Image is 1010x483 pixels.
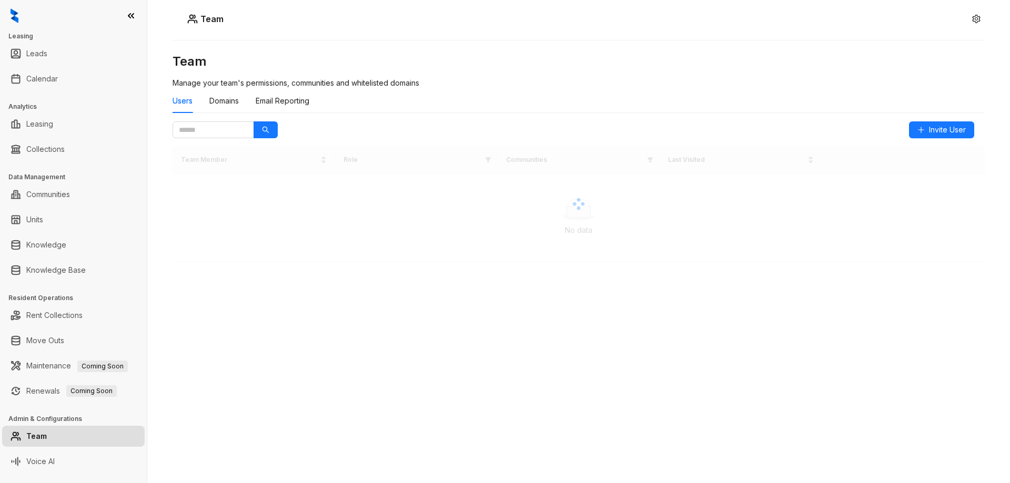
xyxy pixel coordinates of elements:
div: Users [173,95,193,107]
li: Communities [2,184,145,205]
li: Team [2,426,145,447]
a: Leasing [26,114,53,135]
li: Units [2,209,145,230]
a: Knowledge Base [26,260,86,281]
a: Leads [26,43,47,64]
span: setting [972,15,981,23]
h3: Resident Operations [8,293,147,303]
li: Calendar [2,68,145,89]
li: Collections [2,139,145,160]
button: Invite User [909,121,974,138]
li: Knowledge Base [2,260,145,281]
div: Domains [209,95,239,107]
h3: Team [173,53,985,70]
li: Leasing [2,114,145,135]
li: Voice AI [2,451,145,472]
li: Move Outs [2,330,145,351]
a: Voice AI [26,451,55,472]
li: Leads [2,43,145,64]
a: RenewalsComing Soon [26,381,117,402]
a: Knowledge [26,234,66,255]
li: Maintenance [2,355,145,376]
li: Knowledge [2,234,145,255]
span: plus [917,126,925,133]
a: Communities [26,184,70,205]
span: Invite User [929,124,966,136]
img: Users [187,14,198,24]
span: Coming Soon [77,361,128,372]
span: Manage your team's permissions, communities and whitelisted domains [173,78,419,87]
img: logo [11,8,18,23]
a: Calendar [26,68,58,89]
h3: Admin & Configurations [8,414,147,424]
a: Move Outs [26,330,64,351]
a: Rent Collections [26,305,83,326]
a: Units [26,209,43,230]
a: Collections [26,139,65,160]
li: Rent Collections [2,305,145,326]
h3: Data Management [8,172,147,182]
span: Coming Soon [66,385,117,397]
span: search [262,126,269,133]
a: Team [26,426,47,447]
h5: Team [198,13,224,25]
div: Email Reporting [256,95,309,107]
h3: Analytics [8,102,147,111]
h3: Leasing [8,32,147,41]
li: Renewals [2,381,145,402]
